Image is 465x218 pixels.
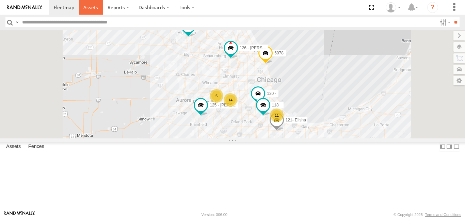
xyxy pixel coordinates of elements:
div: 14 [224,93,237,107]
i: ? [427,2,438,13]
div: © Copyright 2025 - [394,213,461,217]
label: Map Settings [453,76,465,85]
span: 125 - [PERSON_NAME] [210,103,254,107]
div: Ed Pruneda [383,2,403,13]
div: 11 [270,108,284,122]
label: Dock Summary Table to the Right [446,142,453,152]
label: Search Filter Options [437,17,452,27]
span: 126 - [PERSON_NAME] [240,46,284,51]
a: Terms and Conditions [425,213,461,217]
label: Dock Summary Table to the Left [439,142,446,152]
span: 120 - [267,91,276,96]
div: 5 [210,89,223,103]
span: 6078 [274,51,284,55]
span: 118 [272,103,279,108]
label: Fences [25,142,48,152]
label: Search Query [14,17,20,27]
label: Assets [3,142,24,152]
img: rand-logo.svg [7,5,42,10]
label: Hide Summary Table [453,142,460,152]
a: Visit our Website [4,211,35,218]
div: Version: 306.00 [202,213,227,217]
span: 121- Elisha [286,118,306,123]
